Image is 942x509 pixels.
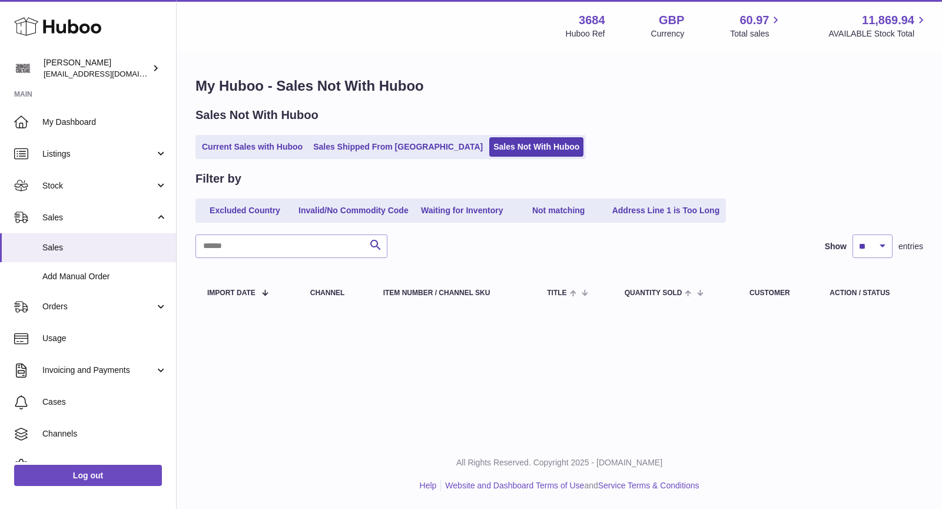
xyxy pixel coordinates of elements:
li: and [441,480,699,491]
strong: GBP [659,12,684,28]
a: Waiting for Inventory [415,201,509,220]
span: Stock [42,180,155,191]
label: Show [825,241,847,252]
span: Usage [42,333,167,344]
a: Address Line 1 is Too Long [608,201,724,220]
h2: Filter by [195,171,241,187]
span: Orders [42,301,155,312]
span: Listings [42,148,155,160]
div: Huboo Ref [566,28,605,39]
span: AVAILABLE Stock Total [828,28,928,39]
span: Title [547,289,566,297]
span: [EMAIL_ADDRESS][DOMAIN_NAME] [44,69,173,78]
a: 11,869.94 AVAILABLE Stock Total [828,12,928,39]
span: Add Manual Order [42,271,167,282]
a: Sales Not With Huboo [489,137,583,157]
span: Channels [42,428,167,439]
span: entries [898,241,923,252]
a: Help [420,481,437,490]
a: Log out [14,465,162,486]
span: Total sales [730,28,782,39]
a: Current Sales with Huboo [198,137,307,157]
img: theinternationalventure@gmail.com [14,60,32,77]
span: 11,869.94 [862,12,914,28]
div: [PERSON_NAME] [44,57,150,80]
a: Service Terms & Conditions [598,481,699,490]
div: Action / Status [830,289,911,297]
span: Settings [42,460,167,471]
div: Currency [651,28,685,39]
h1: My Huboo - Sales Not With Huboo [195,77,923,95]
a: Not matching [512,201,606,220]
a: Invalid/No Commodity Code [294,201,413,220]
div: Item Number / Channel SKU [383,289,524,297]
span: Cases [42,396,167,408]
span: Sales [42,242,167,253]
span: Import date [207,289,256,297]
span: My Dashboard [42,117,167,128]
div: Customer [749,289,806,297]
a: Website and Dashboard Terms of Use [445,481,584,490]
span: Invoicing and Payments [42,365,155,376]
h2: Sales Not With Huboo [195,107,319,123]
a: Sales Shipped From [GEOGRAPHIC_DATA] [309,137,487,157]
a: 60.97 Total sales [730,12,782,39]
strong: 3684 [579,12,605,28]
div: Channel [310,289,360,297]
span: Quantity Sold [625,289,682,297]
p: All Rights Reserved. Copyright 2025 - [DOMAIN_NAME] [186,457,933,468]
span: 60.97 [739,12,769,28]
a: Excluded Country [198,201,292,220]
span: Sales [42,212,155,223]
